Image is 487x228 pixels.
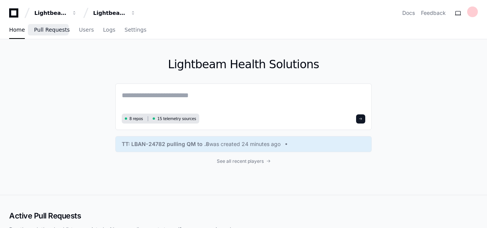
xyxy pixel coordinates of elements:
span: TT: LBAN-24782 pulling QM to .8 [122,140,209,148]
span: 8 repos [129,116,143,122]
span: See all recent players [217,158,264,164]
button: Lightbeam Health Solutions [90,6,139,20]
span: 15 telemetry sources [157,116,196,122]
a: TT: LBAN-24782 pulling QM to .8was created 24 minutes ago [122,140,365,148]
button: Feedback [421,9,446,17]
span: Logs [103,27,115,32]
h2: Active Pull Requests [9,210,478,221]
span: Home [9,27,25,32]
a: Settings [124,21,146,39]
a: See all recent players [115,158,372,164]
a: Home [9,21,25,39]
a: Docs [402,9,415,17]
div: Lightbeam Health Solutions [93,9,126,17]
span: was created 24 minutes ago [209,140,281,148]
div: Lightbeam Health [34,9,67,17]
span: Users [79,27,94,32]
a: Logs [103,21,115,39]
h1: Lightbeam Health Solutions [115,58,372,71]
a: Pull Requests [34,21,69,39]
span: Settings [124,27,146,32]
a: Users [79,21,94,39]
span: Pull Requests [34,27,69,32]
button: Lightbeam Health [31,6,80,20]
